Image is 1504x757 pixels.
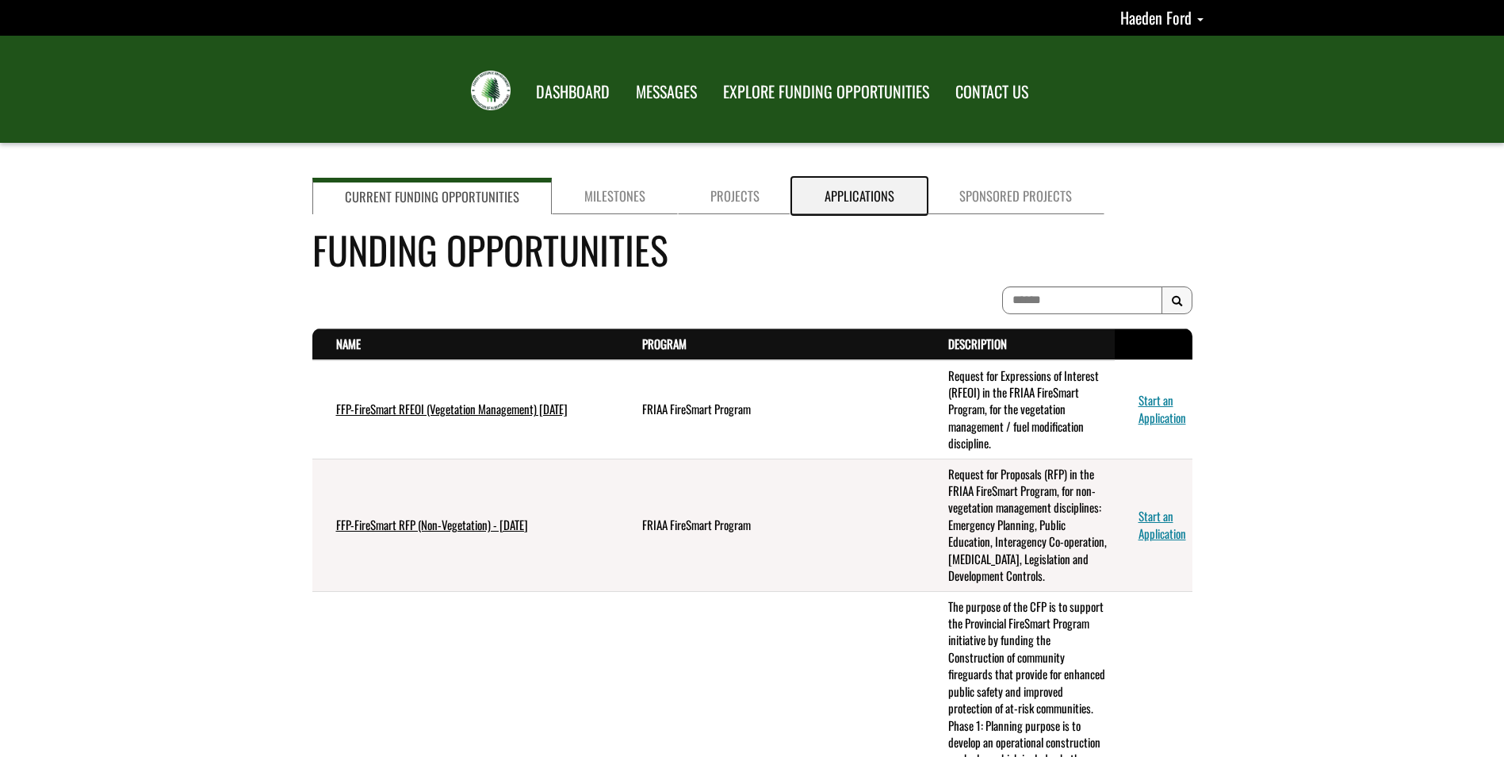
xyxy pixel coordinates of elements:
[1161,286,1192,315] button: Search Results
[336,400,568,417] a: FFP-FireSmart RFEOI (Vegetation Management) [DATE]
[1139,507,1186,541] a: Start an Application
[618,459,924,591] td: FRIAA FireSmart Program
[552,178,678,214] a: Milestones
[524,72,622,112] a: DASHBOARD
[943,72,1040,112] a: CONTACT US
[312,459,618,591] td: FFP-FireSmart RFP (Non-Vegetation) - July 2025
[678,178,792,214] a: Projects
[618,360,924,459] td: FRIAA FireSmart Program
[624,72,709,112] a: MESSAGES
[927,178,1104,214] a: Sponsored Projects
[711,72,941,112] a: EXPLORE FUNDING OPPORTUNITIES
[642,335,687,352] a: Program
[924,459,1115,591] td: Request for Proposals (RFP) in the FRIAA FireSmart Program, for non-vegetation management discipl...
[312,360,618,459] td: FFP-FireSmart RFEOI (Vegetation Management) July 2025
[471,71,511,110] img: FRIAA Submissions Portal
[336,335,361,352] a: Name
[522,67,1040,112] nav: Main Navigation
[924,360,1115,459] td: Request for Expressions of Interest (RFEOI) in the FRIAA FireSmart Program, for the vegetation ma...
[312,221,1192,278] h4: Funding Opportunities
[312,178,552,214] a: Current Funding Opportunities
[336,516,528,533] a: FFP-FireSmart RFP (Non-Vegetation) - [DATE]
[1139,391,1186,425] a: Start an Application
[792,178,927,214] a: Applications
[1120,6,1204,29] a: Haeden Ford
[948,335,1007,352] a: Description
[1120,6,1192,29] span: Haeden Ford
